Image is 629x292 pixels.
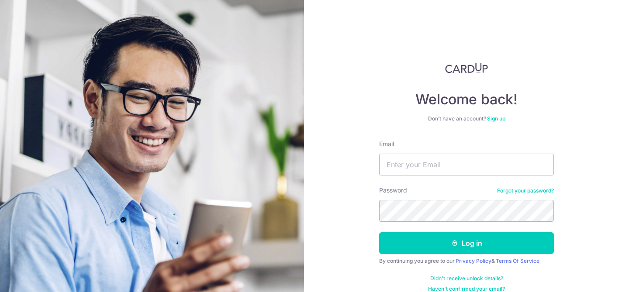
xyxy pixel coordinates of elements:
button: Log in [379,232,554,254]
input: Enter your Email [379,154,554,175]
div: Don’t have an account? [379,115,554,122]
div: By continuing you agree to our & [379,258,554,265]
a: Forgot your password? [497,187,554,194]
img: CardUp Logo [445,63,488,73]
label: Email [379,140,394,148]
a: Privacy Policy [456,258,491,264]
h4: Welcome back! [379,91,554,108]
a: Didn't receive unlock details? [430,275,503,282]
label: Password [379,186,407,195]
a: Sign up [487,115,505,122]
a: Terms Of Service [496,258,539,264]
